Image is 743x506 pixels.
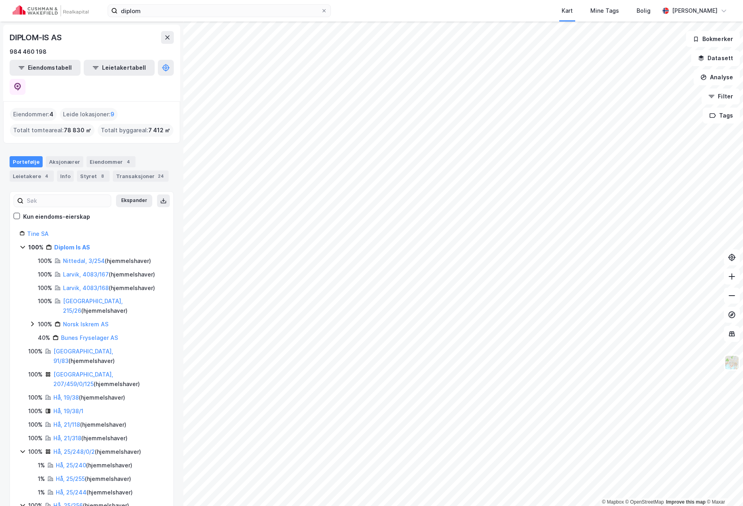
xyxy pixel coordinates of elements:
[28,347,43,356] div: 100%
[84,60,155,76] button: Leietakertabell
[63,283,155,293] div: ( hjemmelshaver )
[38,320,52,329] div: 100%
[702,88,740,104] button: Filter
[10,31,63,44] div: DIPLOM-IS AS
[637,6,651,16] div: Bolig
[63,321,108,328] a: Norsk Iskrem AS
[53,394,79,401] a: Hå, 19/38
[63,257,105,264] a: Nittedal, 3/254
[53,433,128,443] div: ( hjemmelshaver )
[53,393,125,402] div: ( hjemmelshaver )
[118,5,321,17] input: Søk på adresse, matrikkel, gårdeiere, leietakere eller personer
[49,110,53,119] span: 4
[53,448,95,455] a: Hå, 25/248/0/2
[148,126,170,135] span: 7 412 ㎡
[691,50,740,66] button: Datasett
[53,371,113,387] a: [GEOGRAPHIC_DATA], 207/459/0/125
[53,421,80,428] a: Hå, 21/118
[53,347,164,366] div: ( hjemmelshaver )
[110,110,114,119] span: 9
[56,462,86,469] a: Hå, 25/240
[694,69,740,85] button: Analyse
[64,126,91,135] span: 78 830 ㎡
[56,489,86,496] a: Hå, 25/244
[98,172,106,180] div: 8
[63,256,151,266] div: ( hjemmelshaver )
[60,108,118,121] div: Leide lokasjoner :
[113,171,169,182] div: Transaksjoner
[38,256,52,266] div: 100%
[10,124,94,137] div: Totalt tomteareal :
[53,420,126,430] div: ( hjemmelshaver )
[53,408,83,414] a: Hå, 19/38/1
[38,461,45,470] div: 1%
[703,468,743,506] div: Kontrollprogram for chat
[56,474,131,484] div: ( hjemmelshaver )
[24,195,111,207] input: Søk
[56,461,132,470] div: ( hjemmelshaver )
[10,108,57,121] div: Eiendommer :
[13,5,88,16] img: cushman-wakefield-realkapital-logo.202ea83816669bd177139c58696a8fa1.svg
[38,283,52,293] div: 100%
[38,488,45,497] div: 1%
[703,108,740,124] button: Tags
[590,6,619,16] div: Mine Tags
[703,468,743,506] iframe: Chat Widget
[672,6,717,16] div: [PERSON_NAME]
[38,333,50,343] div: 40%
[53,447,141,457] div: ( hjemmelshaver )
[156,172,165,180] div: 24
[61,334,118,341] a: Bunes Fryselager AS
[57,171,74,182] div: Info
[77,171,110,182] div: Styret
[38,474,45,484] div: 1%
[28,393,43,402] div: 100%
[38,270,52,279] div: 100%
[38,296,52,306] div: 100%
[56,475,85,482] a: Hå, 25/255
[98,124,173,137] div: Totalt byggareal :
[724,355,739,370] img: Z
[27,230,49,237] a: Tine SA
[63,298,123,314] a: [GEOGRAPHIC_DATA], 215/26
[666,499,706,505] a: Improve this map
[53,370,164,389] div: ( hjemmelshaver )
[23,212,90,222] div: Kun eiendoms-eierskap
[10,171,54,182] div: Leietakere
[86,156,136,167] div: Eiendommer
[10,47,47,57] div: 984 460 198
[43,172,51,180] div: 4
[625,499,664,505] a: OpenStreetMap
[686,31,740,47] button: Bokmerker
[28,243,43,252] div: 100%
[63,296,164,316] div: ( hjemmelshaver )
[116,194,152,207] button: Ekspander
[124,158,132,166] div: 4
[28,406,43,416] div: 100%
[53,435,81,441] a: Hå, 21/318
[28,433,43,443] div: 100%
[63,284,109,291] a: Larvik, 4083/168
[28,447,43,457] div: 100%
[28,370,43,379] div: 100%
[63,270,155,279] div: ( hjemmelshaver )
[46,156,83,167] div: Aksjonærer
[562,6,573,16] div: Kart
[28,420,43,430] div: 100%
[56,488,133,497] div: ( hjemmelshaver )
[10,60,81,76] button: Eiendomstabell
[63,271,109,278] a: Larvik, 4083/167
[54,244,90,251] a: Diplom Is AS
[53,348,113,364] a: [GEOGRAPHIC_DATA], 91/83
[602,499,624,505] a: Mapbox
[10,156,43,167] div: Portefølje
